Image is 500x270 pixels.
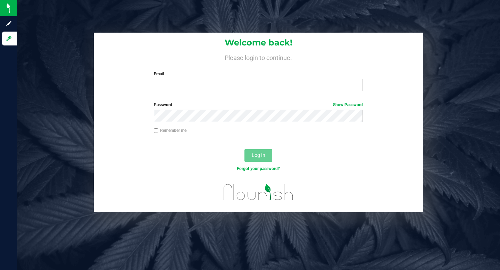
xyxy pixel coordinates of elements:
button: Log In [244,149,272,162]
span: Password [154,102,172,107]
span: Log In [252,152,265,158]
input: Remember me [154,128,159,133]
a: Forgot your password? [237,166,280,171]
img: flourish_logo.svg [217,179,300,205]
label: Remember me [154,127,186,134]
inline-svg: Log in [5,35,12,42]
a: Show Password [333,102,363,107]
label: Email [154,71,363,77]
h4: Please login to continue. [94,53,423,61]
inline-svg: Sign up [5,20,12,27]
h1: Welcome back! [94,38,423,47]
